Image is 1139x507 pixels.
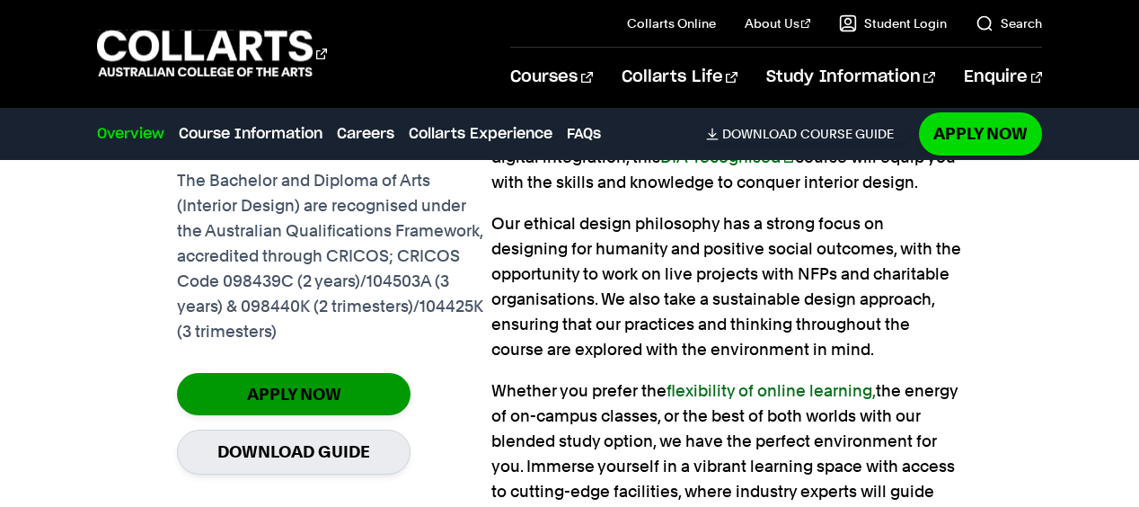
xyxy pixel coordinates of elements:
a: Study Information [766,48,935,107]
a: DownloadCourse Guide [706,126,908,142]
a: Apply Now [177,373,411,415]
a: flexibility of online learning, [667,381,876,400]
a: About Us [745,14,811,32]
a: Download Guide [177,430,411,474]
a: Careers [337,123,394,145]
a: Collarts Online [627,14,716,32]
a: FAQs [567,123,601,145]
a: Course Information [179,123,322,145]
a: Collarts Experience [409,123,552,145]
a: Search [976,14,1042,32]
a: Collarts Life [622,48,737,107]
p: Our ethical design philosophy has a strong focus on designing for humanity and positive social ou... [491,211,962,362]
a: Enquire [964,48,1042,107]
a: Overview [97,123,164,145]
p: The Bachelor and Diploma of Arts (Interior Design) are recognised under the Australian Qualificat... [177,168,491,344]
span: Download [722,126,797,142]
a: Apply Now [919,112,1042,155]
div: Go to homepage [97,28,327,79]
a: Courses [510,48,592,107]
a: Student Login [839,14,947,32]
